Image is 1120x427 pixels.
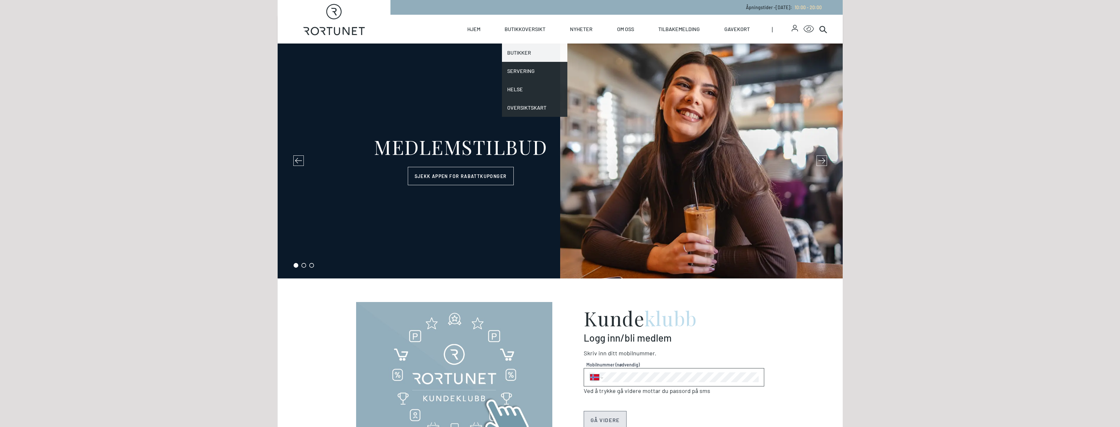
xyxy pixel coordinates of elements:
[467,15,480,44] a: Hjem
[278,44,843,278] div: slide 1 of 3
[502,80,567,98] a: Helse
[584,349,764,358] p: Skriv inn ditt
[502,62,567,80] a: Servering
[619,349,656,357] span: Mobilnummer .
[408,167,514,185] a: Sjekk appen for rabattkuponger
[724,15,750,44] a: Gavekort
[374,137,547,156] div: MEDLEMSTILBUD
[746,4,822,11] p: Åpningstider - [DATE] :
[586,361,762,368] span: Mobilnummer (nødvendig)
[584,308,764,328] h2: Kunde
[584,332,764,344] p: Logg inn/bli medlem
[772,15,792,44] span: |
[505,15,545,44] a: Butikkoversikt
[645,305,697,331] span: klubb
[502,44,567,62] a: Butikker
[278,44,843,278] section: carousel-slider
[617,15,634,44] a: Om oss
[584,386,764,395] p: Ved å trykke gå videre mottar du passord på sms
[570,15,593,44] a: Nyheter
[803,24,814,34] button: Open Accessibility Menu
[792,5,822,10] a: 10:00 - 20:00
[502,98,567,117] a: Oversiktskart
[795,5,822,10] span: 10:00 - 20:00
[658,15,700,44] a: Tilbakemelding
